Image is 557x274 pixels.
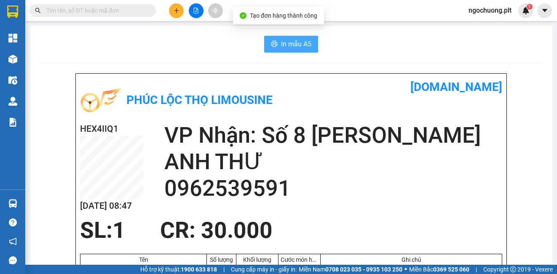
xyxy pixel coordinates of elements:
img: icon-new-feature [522,7,530,14]
span: Cung cấp máy in - giấy in: [231,265,297,274]
img: warehouse-icon [8,76,17,85]
span: CR : 30.000 [160,217,273,243]
span: message [9,256,17,264]
span: Tạo đơn hàng thành công [250,12,317,19]
span: question-circle [9,218,17,226]
span: | [476,265,477,274]
div: Khối lượng [238,256,276,263]
h2: 0962539591 [164,175,502,202]
span: notification [9,237,17,245]
strong: 0708 023 035 - 0935 103 250 [325,266,402,273]
span: plus [174,8,179,13]
span: SL: [80,217,112,243]
button: caret-down [537,3,552,18]
span: search [35,8,41,13]
h2: VP Nhận: Số 8 [PERSON_NAME] [164,122,502,149]
span: printer [271,40,278,48]
span: In mẫu A5 [281,39,311,49]
div: Cước món hàng [281,256,318,263]
h2: [DATE] 08:47 [80,199,143,213]
strong: 1900 633 818 [181,266,217,273]
b: [DOMAIN_NAME] [410,80,502,94]
div: Số lượng [209,256,234,263]
span: ⚪️ [404,268,407,271]
img: warehouse-icon [8,97,17,106]
span: 1 [112,217,126,243]
b: Phúc Lộc Thọ Limousine [126,93,273,107]
span: 1 [528,4,531,10]
img: solution-icon [8,118,17,127]
span: Miền Bắc [409,265,469,274]
button: file-add [189,3,204,18]
span: file-add [193,8,199,13]
div: Ghi chú [323,256,500,263]
span: caret-down [541,7,549,14]
span: aim [212,8,218,13]
button: printerIn mẫu A5 [264,36,318,53]
span: | [223,265,225,274]
img: logo.jpg [80,80,122,122]
button: plus [169,3,184,18]
span: Miền Nam [299,265,402,274]
h2: HEX4IIQ1 [80,122,143,136]
img: logo-vxr [7,5,18,18]
span: Hỗ trợ kỹ thuật: [140,265,217,274]
img: warehouse-icon [8,55,17,64]
button: aim [208,3,223,18]
img: warehouse-icon [8,199,17,208]
h2: ANH THƯ [164,149,502,175]
img: dashboard-icon [8,34,17,43]
strong: 0369 525 060 [433,266,469,273]
span: ngochuong.plt [462,5,518,16]
div: Tên [83,256,204,263]
input: Tìm tên, số ĐT hoặc mã đơn [46,6,146,15]
sup: 1 [527,4,533,10]
span: check-circle [240,12,246,19]
span: copyright [510,266,516,272]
